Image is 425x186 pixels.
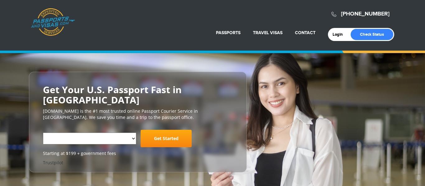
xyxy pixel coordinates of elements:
p: [DOMAIN_NAME] is the #1 most trusted online Passport Courier Service in [GEOGRAPHIC_DATA]. We sav... [43,108,233,120]
h2: Get Your U.S. Passport Fast in [GEOGRAPHIC_DATA] [43,84,233,105]
a: Contact [295,30,315,35]
a: Travel Visas [253,30,283,35]
a: [PHONE_NUMBER] [341,11,390,17]
a: Check Status [351,29,393,40]
a: Passports & [DOMAIN_NAME] [31,8,75,36]
a: Trustpilot [43,160,63,166]
a: Get Started [141,130,192,147]
a: Login [333,32,347,37]
span: Starting at $199 + government fees [43,150,233,157]
a: Passports [216,30,241,35]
